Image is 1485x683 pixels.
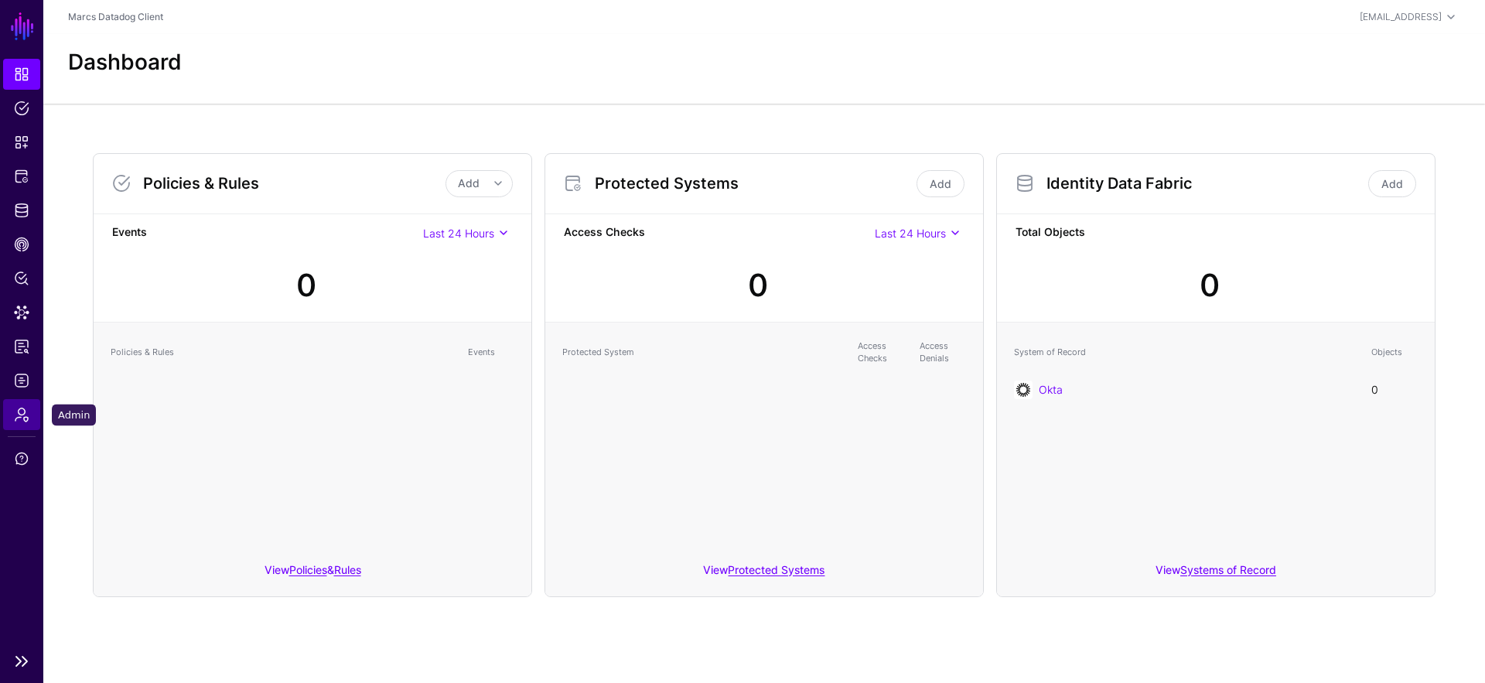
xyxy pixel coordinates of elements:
h3: Policies & Rules [143,174,445,193]
span: Policies [14,101,29,116]
span: Support [14,451,29,466]
th: Objects [1364,332,1425,373]
span: Logs [14,373,29,388]
span: Reports [14,339,29,354]
span: Policy Lens [14,271,29,286]
a: Protected Systems [3,161,40,192]
a: Data Lens [3,297,40,328]
strong: Events [112,224,423,243]
span: Add [458,176,480,190]
a: Policies [289,563,327,576]
div: 0 [296,262,316,309]
a: Systems of Record [1180,563,1276,576]
span: Data Lens [14,305,29,320]
span: Identity Data Fabric [14,203,29,218]
div: View [545,552,983,596]
a: Snippets [3,127,40,158]
img: svg+xml;base64,PHN2ZyB3aWR0aD0iNjQiIGhlaWdodD0iNjQiIHZpZXdCb3g9IjAgMCA2NCA2NCIgZmlsbD0ibm9uZSIgeG... [1014,381,1033,399]
a: Okta [1039,383,1063,396]
a: Identity Data Fabric [3,195,40,226]
strong: Access Checks [564,224,875,243]
a: CAEP Hub [3,229,40,260]
div: Admin [52,405,96,426]
th: Access Denials [912,332,974,373]
span: Snippets [14,135,29,150]
span: CAEP Hub [14,237,29,252]
span: Admin [14,407,29,422]
h3: Identity Data Fabric [1046,174,1365,193]
span: Last 24 Hours [423,227,494,240]
span: Protected Systems [14,169,29,184]
a: Reports [3,331,40,362]
a: Rules [334,563,361,576]
div: View & [94,552,531,596]
a: Protected Systems [728,563,824,576]
td: 0 [1364,373,1425,407]
a: Policies [3,93,40,124]
a: Logs [3,365,40,396]
div: 0 [748,262,768,309]
a: Add [1368,170,1416,197]
a: Add [917,170,964,197]
span: Dashboard [14,67,29,82]
a: Policy Lens [3,263,40,294]
th: Policies & Rules [103,332,460,373]
span: Last 24 Hours [875,227,946,240]
th: System of Record [1006,332,1364,373]
a: Admin [3,399,40,430]
div: View [997,552,1435,596]
div: 0 [1200,262,1220,309]
a: Marcs Datadog Client [68,11,163,22]
h3: Protected Systems [595,174,913,193]
th: Access Checks [850,332,912,373]
th: Protected System [555,332,850,373]
strong: Total Objects [1016,224,1416,243]
div: [EMAIL_ADDRESS] [1360,10,1442,24]
th: Events [460,332,522,373]
h2: Dashboard [68,50,182,76]
a: SGNL [9,9,36,43]
a: Dashboard [3,59,40,90]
